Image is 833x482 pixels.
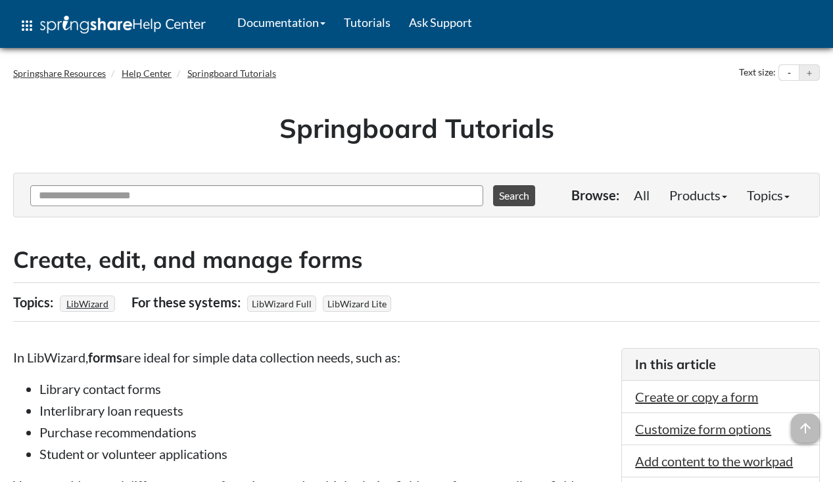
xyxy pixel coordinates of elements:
[624,182,659,208] a: All
[88,349,122,365] strong: forms
[13,244,820,276] h2: Create, edit, and manage forms
[39,445,608,463] li: Student or volunteer applications
[228,6,335,39] a: Documentation
[635,453,793,469] a: Add content to the workpad
[122,68,172,79] a: Help Center
[40,16,132,33] img: Springshare
[791,415,820,431] a: arrow_upward
[736,64,778,81] div: Text size:
[400,6,481,39] a: Ask Support
[13,68,106,79] a: Springshare Resources
[39,423,608,441] li: Purchase recommendations
[13,290,57,315] div: Topics:
[571,186,619,204] p: Browse:
[323,296,391,312] span: LibWizard Lite
[635,355,806,374] h3: In this article
[19,18,35,33] span: apps
[659,182,737,208] a: Products
[247,296,316,312] span: LibWizard Full
[791,414,820,443] span: arrow_upward
[13,348,608,366] p: In LibWizard, are ideal for simple data collection needs, such as:
[64,294,110,313] a: LibWizard
[493,185,535,206] button: Search
[23,110,810,146] h1: Springboard Tutorials
[131,290,244,315] div: For these systems:
[39,380,608,398] li: Library contact forms
[10,6,215,45] a: apps Help Center
[737,182,799,208] a: Topics
[799,65,819,81] button: Increase text size
[635,389,758,405] a: Create or copy a form
[779,65,799,81] button: Decrease text size
[635,421,771,437] a: Customize form options
[335,6,400,39] a: Tutorials
[39,401,608,420] li: Interlibrary loan requests
[187,68,276,79] a: Springboard Tutorials
[132,15,206,32] span: Help Center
